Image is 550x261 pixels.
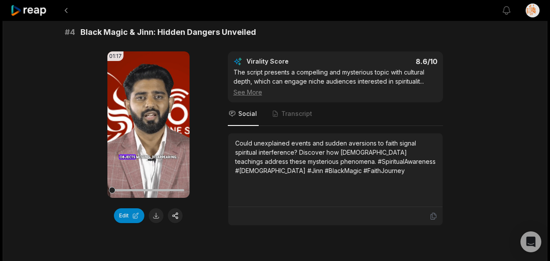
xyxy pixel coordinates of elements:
[80,26,256,38] span: Black Magic & Jinn: Hidden Dangers Unveiled
[65,26,75,38] span: # 4
[114,208,144,223] button: Edit
[238,109,257,118] span: Social
[281,109,312,118] span: Transcript
[247,57,340,66] div: Virality Score
[228,102,443,126] nav: Tabs
[233,88,437,97] div: See More
[520,231,541,252] div: Open Intercom Messenger
[233,68,437,97] div: The script presents a compelling and mysterious topic with cultural depth, which can engage niche...
[107,51,190,198] video: Your browser does not support mp4 format.
[235,139,436,175] div: Could unexplained events and sudden aversions to faith signal spiritual interference? Discover ho...
[344,57,437,66] div: 8.6 /10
